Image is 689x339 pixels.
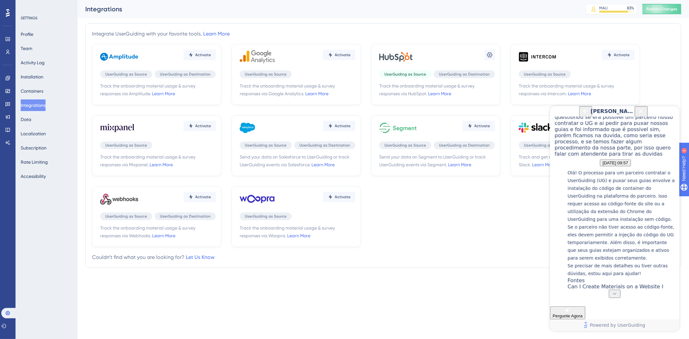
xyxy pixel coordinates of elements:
span: UserGuiding as Destination [439,143,490,148]
span: UserGuiding as Source [105,72,147,77]
span: Activate [335,194,351,200]
button: Activate [463,121,495,131]
span: Activate [335,123,351,128]
a: Learn More [532,162,555,167]
a: Learn More [287,233,310,238]
span: UserGuiding as Source [524,143,566,148]
div: MAU [599,5,608,11]
span: Track the onboarding material usage & survey responses via Intercom. [519,82,634,98]
button: Publish Changes [642,4,681,14]
a: Learn More [152,233,175,238]
span: Track the onboarding material usage & survey responses via Amplitude. [100,82,216,98]
span: Track the onboarding material usage & survey responses via Webhooks. [100,224,216,240]
a: Learn More [203,31,230,37]
span: Activate [195,123,211,128]
div: Integrate UserGuiding with your favorite tools. [92,30,230,38]
a: Learn More [152,91,175,96]
button: Activate [183,121,216,131]
div: 83 % [627,5,634,11]
span: UserGuiding as Source [245,143,287,148]
span: UserGuiding as Source [524,72,566,77]
button: Activate [602,50,634,60]
span: UserGuiding as Source [384,72,426,77]
div: 4 [45,3,47,8]
span: Activate [195,52,211,57]
span: Publish Changes [646,6,677,12]
span: Track the onboarding material usage & survey responses via Mixpanel. [100,153,216,169]
button: Activate [183,50,216,60]
span: Track and get notified about survey responses via Slack. [519,153,634,169]
span: Activate [195,194,211,200]
span: UserGuiding as Source [105,143,147,148]
span: Track the onboarding material usage & survey responses via HubSpot. [379,82,495,98]
a: Learn More [568,91,591,96]
span: UserGuiding as Destination [160,214,211,219]
span: Track the onboarding material usage & survey responses via Woopra. [240,224,355,240]
span: Send your data on Salesforce to UserGuiding or track UserGuiding events via Salesforce. [240,153,355,169]
a: Learn More [150,162,173,167]
a: Learn More [428,91,451,96]
div: Integrations [85,5,569,14]
span: UserGuiding as Source [245,214,287,219]
a: Learn More [305,91,329,96]
button: Activate [183,192,216,202]
button: Activate [323,50,355,60]
span: Track the onboarding material usage & survey responses via Google Analytics. [240,82,355,98]
span: UserGuiding as Source [245,72,287,77]
iframe: UserGuiding AI Assistant [550,106,679,331]
span: Activate [335,52,351,57]
a: Learn More [448,162,471,167]
span: Send your data on Segment to UserGuiding or track UserGuiding events via Segment. [379,153,495,169]
button: Activate [323,192,355,202]
div: Couldn’t find what you are looking for? [92,253,214,261]
a: Let Us Know [186,254,214,260]
span: Activate [475,123,490,128]
a: Learn More [311,162,335,167]
span: UserGuiding as Source [384,143,426,148]
span: UserGuiding as Destination [299,143,350,148]
span: Activate [614,52,630,57]
button: Activate [323,121,355,131]
span: UserGuiding as Destination [439,72,490,77]
span: UserGuiding as Source [105,214,147,219]
span: Need Help? [15,2,40,9]
span: UserGuiding as Destination [160,72,211,77]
